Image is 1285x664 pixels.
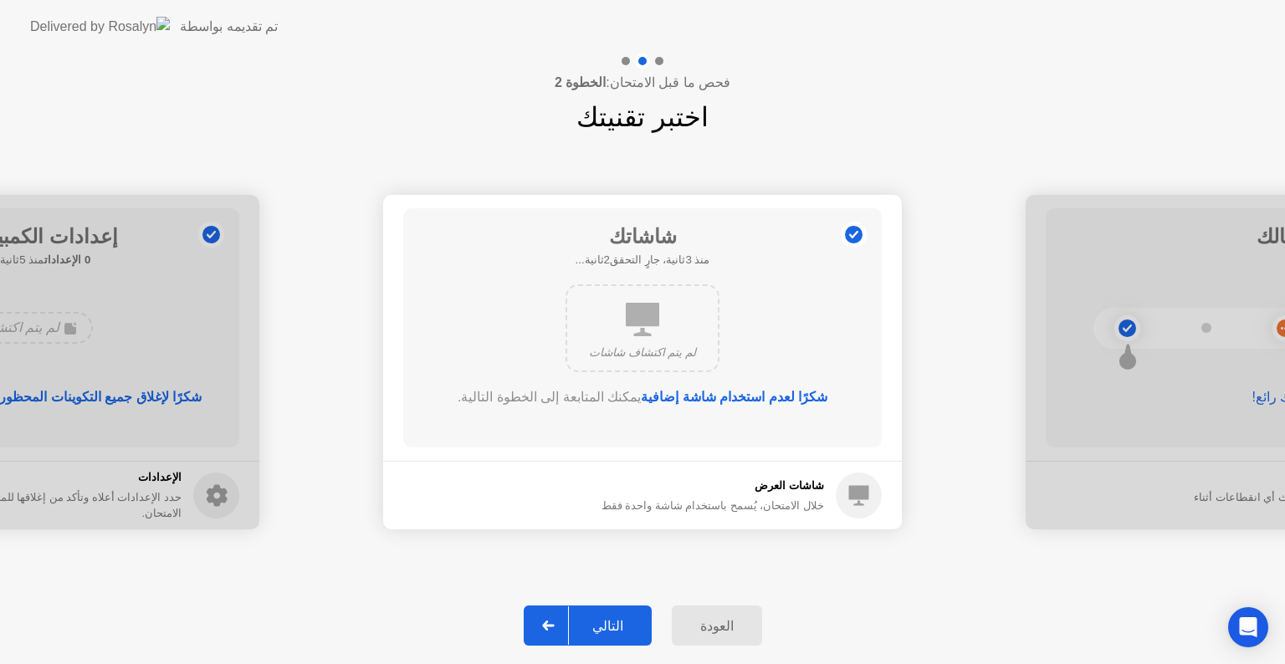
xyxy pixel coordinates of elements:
[569,618,647,634] div: التالي
[581,345,704,361] div: لم يتم اكتشاف شاشات
[672,605,762,646] button: العودة
[576,97,709,137] h1: اختبر تقنيتك
[555,73,730,93] h4: فحص ما قبل الامتحان:
[677,618,757,634] div: العودة
[576,252,710,268] h5: منذ 3ثانية، جارٍ التحقق2ثانية...
[180,17,278,37] div: تم تقديمه بواسطة
[451,387,834,407] div: يمكنك المتابعة إلى الخطوة التالية.
[641,390,827,404] b: شكرًا لعدم استخدام شاشة إضافية
[555,75,606,89] b: الخطوة 2
[576,222,710,252] h1: شاشاتك
[524,605,652,646] button: التالي
[602,478,824,494] h5: شاشات العرض
[602,498,824,513] div: خلال الامتحان، يُسمح باستخدام شاشة واحدة فقط
[1228,607,1268,647] div: Open Intercom Messenger
[30,17,170,36] img: Delivered by Rosalyn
